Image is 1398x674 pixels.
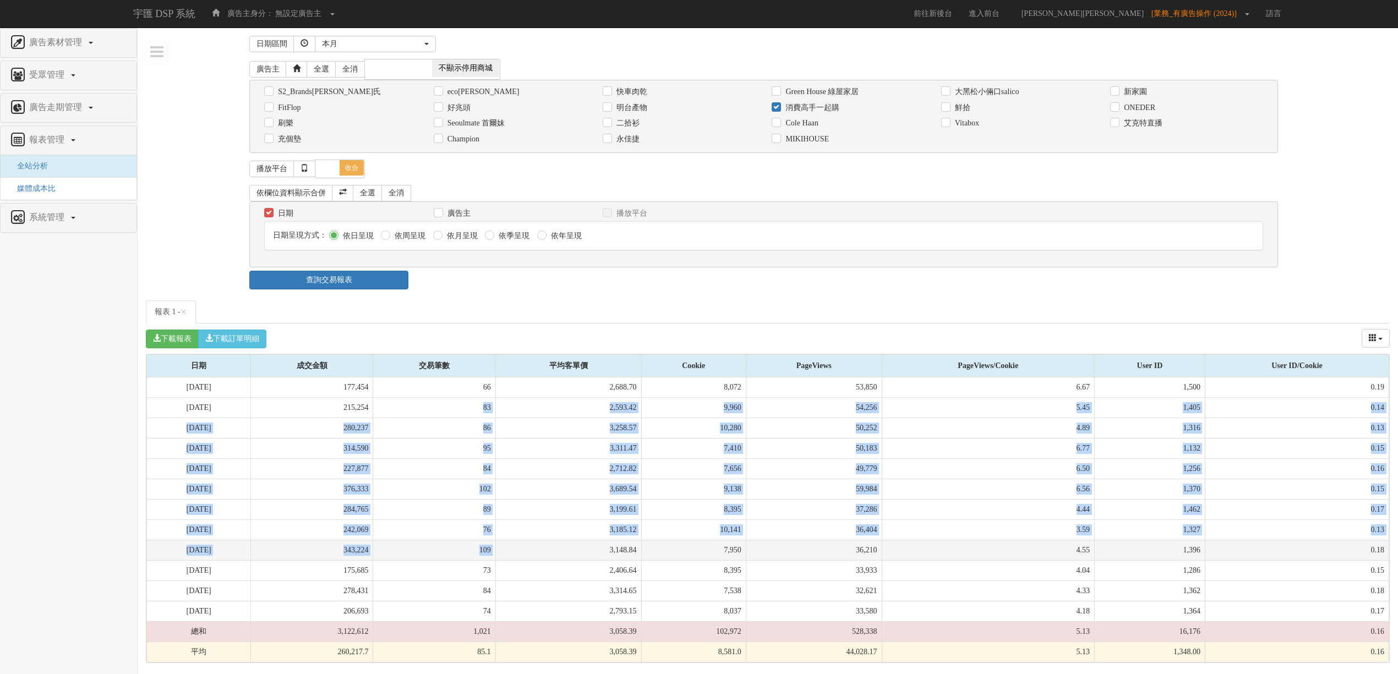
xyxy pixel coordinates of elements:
[746,479,882,499] td: 59,984
[1016,9,1149,18] span: [PERSON_NAME][PERSON_NAME]
[373,540,495,560] td: 109
[746,642,882,662] td: 44,028.17
[641,560,746,580] td: 8,395
[373,438,495,458] td: 95
[373,499,495,519] td: 89
[147,601,251,621] td: [DATE]
[9,131,128,149] a: 報表管理
[322,39,422,50] div: 本月
[373,519,495,540] td: 76
[882,519,1094,540] td: 3.59
[746,580,882,601] td: 32,621
[495,479,641,499] td: 3,689.54
[1205,377,1389,398] td: 0.19
[1205,458,1389,479] td: 0.16
[495,458,641,479] td: 2,712.82
[251,499,373,519] td: 284,765
[495,621,641,642] td: 3,058.39
[746,601,882,621] td: 33,580
[495,438,641,458] td: 3,311.47
[1095,355,1205,377] div: User ID
[614,86,647,97] label: 快車肉乾
[9,184,56,193] span: 媒體成本比
[275,134,301,145] label: 充個墊
[147,397,251,418] td: [DATE]
[1362,329,1390,348] button: columns
[251,519,373,540] td: 242,069
[373,479,495,499] td: 102
[746,458,882,479] td: 49,779
[783,86,859,97] label: Green House 綠屋家居
[1095,580,1205,601] td: 1,362
[1205,560,1389,580] td: 0.15
[746,355,882,377] div: PageViews
[746,438,882,458] td: 50,183
[445,208,471,219] label: 廣告主
[641,418,746,438] td: 10,280
[641,580,746,601] td: 7,538
[746,377,882,398] td: 53,850
[1205,418,1389,438] td: 0.13
[147,499,251,519] td: [DATE]
[495,377,641,398] td: 2,688.70
[496,355,641,377] div: 平均客單價
[373,458,495,479] td: 84
[614,118,640,129] label: 二拾衫
[9,67,128,84] a: 受眾管理
[495,580,641,601] td: 3,314.65
[335,61,365,78] a: 全消
[1121,118,1162,129] label: 艾克特直播
[147,355,250,377] div: 日期
[26,135,70,144] span: 報表管理
[1095,438,1205,458] td: 1,132
[746,519,882,540] td: 36,404
[641,601,746,621] td: 8,037
[1095,397,1205,418] td: 1,405
[147,580,251,601] td: [DATE]
[1095,458,1205,479] td: 1,256
[147,479,251,499] td: [DATE]
[882,580,1094,601] td: 4.33
[614,102,647,113] label: 明台產物
[1205,580,1389,601] td: 0.18
[641,397,746,418] td: 9,960
[882,499,1094,519] td: 4.44
[783,134,829,145] label: MIKIHOUSE
[495,540,641,560] td: 3,148.84
[746,540,882,560] td: 36,210
[641,377,746,398] td: 8,072
[251,540,373,560] td: 343,224
[9,34,128,52] a: 廣告素材管理
[641,438,746,458] td: 7,410
[147,519,251,540] td: [DATE]
[445,102,471,113] label: 好兆頭
[882,642,1094,662] td: 5.13
[495,560,641,580] td: 2,406.64
[26,37,88,47] span: 廣告素材管理
[1205,438,1389,458] td: 0.15
[26,212,70,222] span: 系統管理
[26,102,88,112] span: 廣告走期管理
[1205,540,1389,560] td: 0.18
[614,134,640,145] label: 永佳捷
[1151,9,1242,18] span: [業務_有廣告操作 (2024)]
[882,601,1094,621] td: 4.18
[227,9,274,18] span: 廣告主身分：
[251,418,373,438] td: 280,237
[882,479,1094,499] td: 6.56
[9,209,128,227] a: 系統管理
[373,642,495,662] td: 85.1
[251,642,373,662] td: 260,217.7
[1095,540,1205,560] td: 1,396
[1095,418,1205,438] td: 1,316
[373,397,495,418] td: 83
[952,118,979,129] label: Vitabox
[882,621,1094,642] td: 5.13
[1095,642,1205,662] td: 1,348.00
[1095,621,1205,642] td: 16,176
[445,118,505,129] label: Seoulmate 首爾妹
[251,458,373,479] td: 227,877
[147,438,251,458] td: [DATE]
[147,540,251,560] td: [DATE]
[181,306,187,318] button: Close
